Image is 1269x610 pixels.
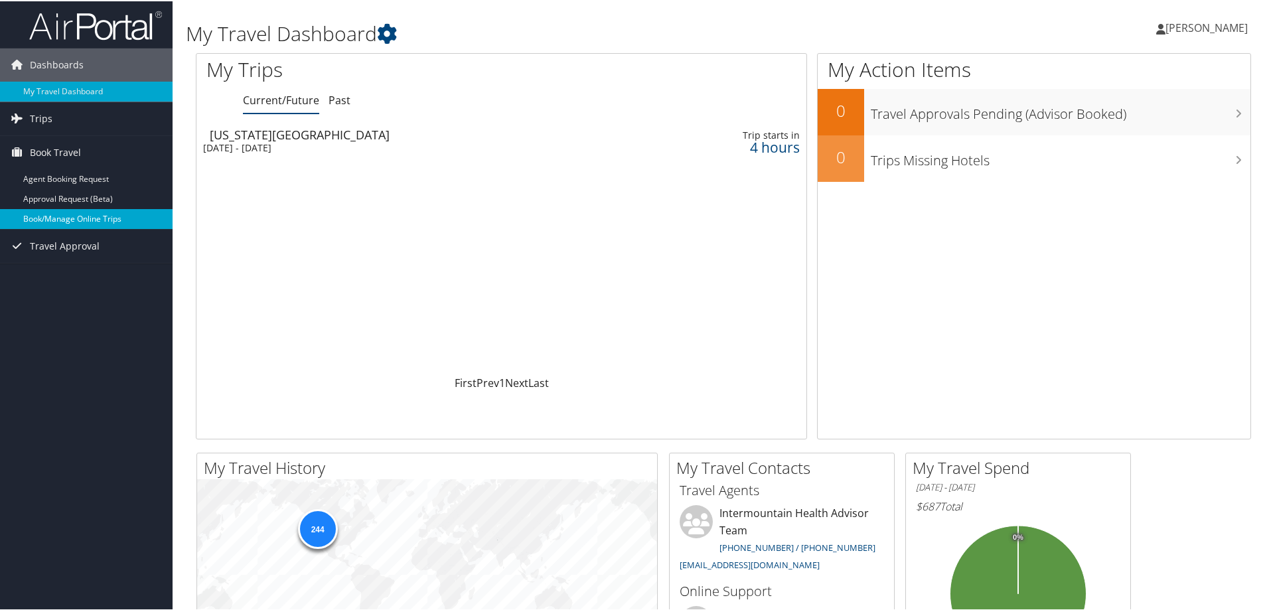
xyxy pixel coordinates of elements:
[204,455,657,478] h2: My Travel History
[1013,532,1023,540] tspan: 0%
[29,9,162,40] img: airportal-logo.png
[30,101,52,134] span: Trips
[871,97,1250,122] h3: Travel Approvals Pending (Advisor Booked)
[1156,7,1261,46] a: [PERSON_NAME]
[673,504,891,575] li: Intermountain Health Advisor Team
[477,374,499,389] a: Prev
[818,98,864,121] h2: 0
[186,19,903,46] h1: My Travel Dashboard
[676,455,894,478] h2: My Travel Contacts
[662,140,800,152] div: 4 hours
[916,498,940,512] span: $687
[916,498,1120,512] h6: Total
[719,540,875,552] a: [PHONE_NUMBER] / [PHONE_NUMBER]
[329,92,350,106] a: Past
[499,374,505,389] a: 1
[680,581,884,599] h3: Online Support
[505,374,528,389] a: Next
[528,374,549,389] a: Last
[30,228,100,262] span: Travel Approval
[203,141,577,153] div: [DATE] - [DATE]
[818,54,1250,82] h1: My Action Items
[1165,19,1248,34] span: [PERSON_NAME]
[871,143,1250,169] h3: Trips Missing Hotels
[680,558,820,570] a: [EMAIL_ADDRESS][DOMAIN_NAME]
[818,88,1250,134] a: 0Travel Approvals Pending (Advisor Booked)
[297,508,337,548] div: 244
[818,145,864,167] h2: 0
[455,374,477,389] a: First
[243,92,319,106] a: Current/Future
[30,135,81,168] span: Book Travel
[818,134,1250,181] a: 0Trips Missing Hotels
[662,128,800,140] div: Trip starts in
[916,480,1120,493] h6: [DATE] - [DATE]
[30,47,84,80] span: Dashboards
[206,54,542,82] h1: My Trips
[913,455,1130,478] h2: My Travel Spend
[680,480,884,498] h3: Travel Agents
[210,127,584,139] div: [US_STATE][GEOGRAPHIC_DATA]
